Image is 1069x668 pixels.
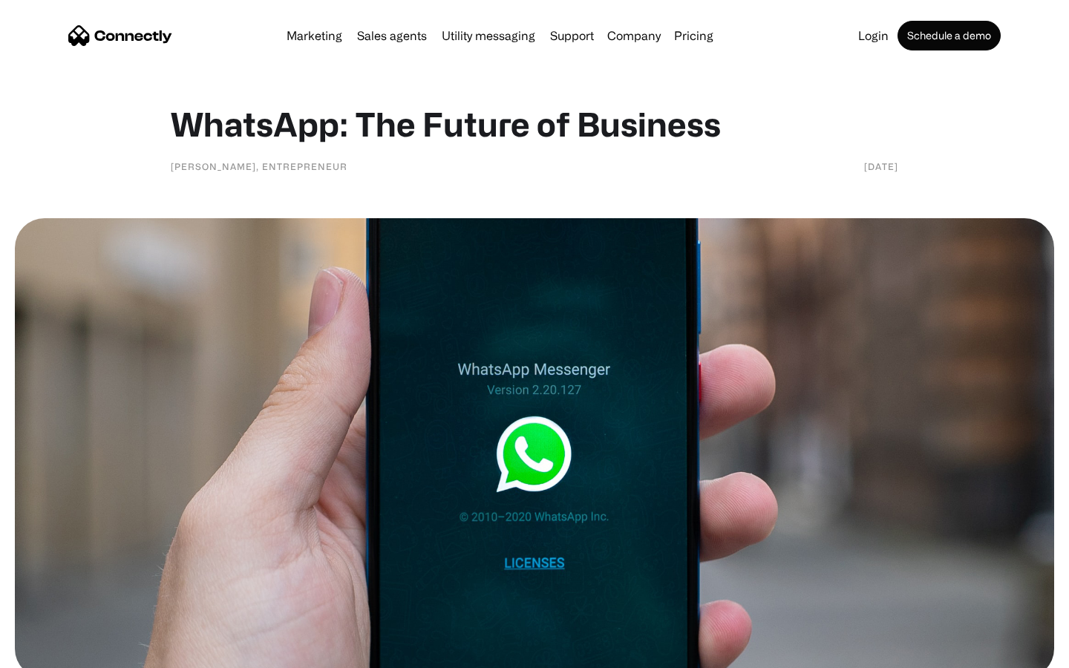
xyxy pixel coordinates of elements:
a: Login [852,30,895,42]
h1: WhatsApp: The Future of Business [171,104,898,144]
div: [DATE] [864,159,898,174]
aside: Language selected: English [15,642,89,663]
ul: Language list [30,642,89,663]
div: Company [607,25,661,46]
div: [PERSON_NAME], Entrepreneur [171,159,347,174]
a: Sales agents [351,30,433,42]
a: Marketing [281,30,348,42]
a: Schedule a demo [898,21,1001,50]
a: Pricing [668,30,719,42]
a: Utility messaging [436,30,541,42]
a: Support [544,30,600,42]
